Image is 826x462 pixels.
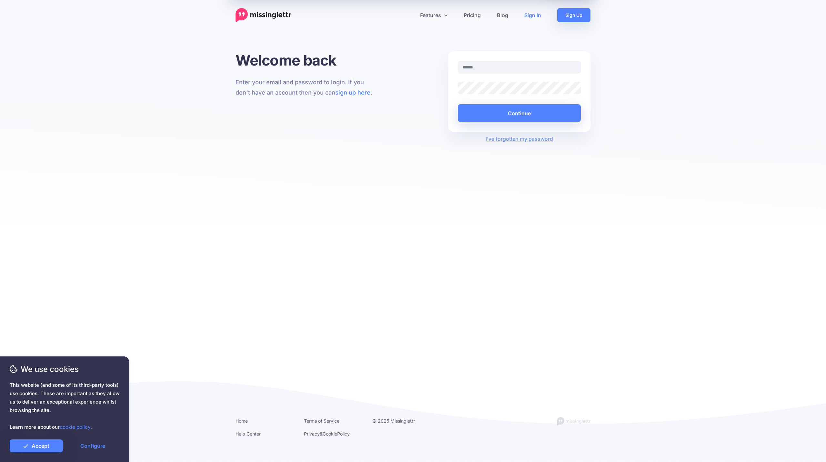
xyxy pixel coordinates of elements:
[372,417,431,425] li: © 2025 Missinglettr
[236,51,378,69] h1: Welcome back
[458,104,581,122] button: Continue
[335,89,370,96] a: sign up here
[304,431,320,436] a: Privacy
[236,431,261,436] a: Help Center
[489,8,516,22] a: Blog
[412,8,456,22] a: Features
[304,430,363,438] li: & Policy
[557,8,590,22] a: Sign Up
[60,424,90,430] a: cookie policy
[304,418,339,424] a: Terms of Service
[10,381,119,431] span: This website (and some of its third-party tools) use cookies. These are important as they allow u...
[10,364,119,375] span: We use cookies
[456,8,489,22] a: Pricing
[323,431,337,436] a: Cookie
[516,8,549,22] a: Sign In
[236,418,248,424] a: Home
[486,136,553,142] a: I've forgotten my password
[10,439,63,452] a: Accept
[236,77,378,98] p: Enter your email and password to login. If you don't have an account then you can .
[66,439,119,452] a: Configure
